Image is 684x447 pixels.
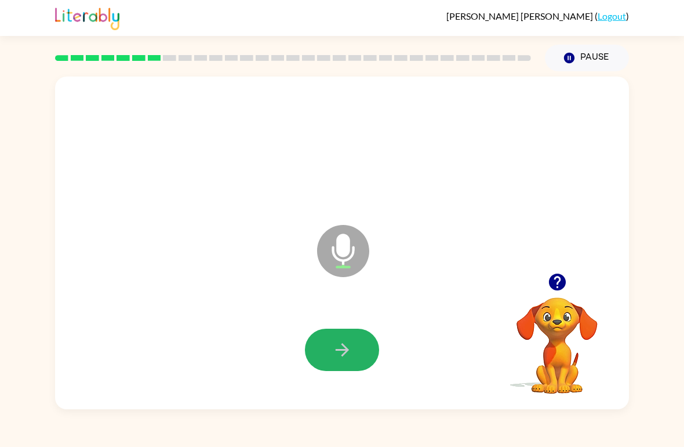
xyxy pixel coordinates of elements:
button: Pause [545,45,629,71]
a: Logout [598,10,626,21]
video: Your browser must support playing .mp4 files to use Literably. Please try using another browser. [499,279,615,395]
span: [PERSON_NAME] [PERSON_NAME] [446,10,595,21]
img: Literably [55,5,119,30]
div: ( ) [446,10,629,21]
